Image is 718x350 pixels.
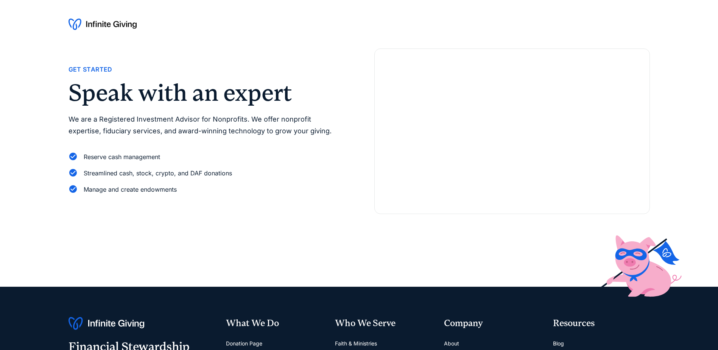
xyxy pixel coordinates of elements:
[69,64,112,75] div: Get Started
[387,73,637,202] iframe: Form 0
[226,317,323,330] div: What We Do
[444,317,541,330] div: Company
[84,152,160,162] div: Reserve cash management
[553,317,650,330] div: Resources
[84,184,177,195] div: Manage and create endowments
[335,317,432,330] div: Who We Serve
[84,168,232,178] div: Streamlined cash, stock, crypto, and DAF donations
[69,81,344,105] h2: Speak with an expert
[69,114,344,137] p: We are a Registered Investment Advisor for Nonprofits. We offer nonprofit expertise, fiduciary se...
